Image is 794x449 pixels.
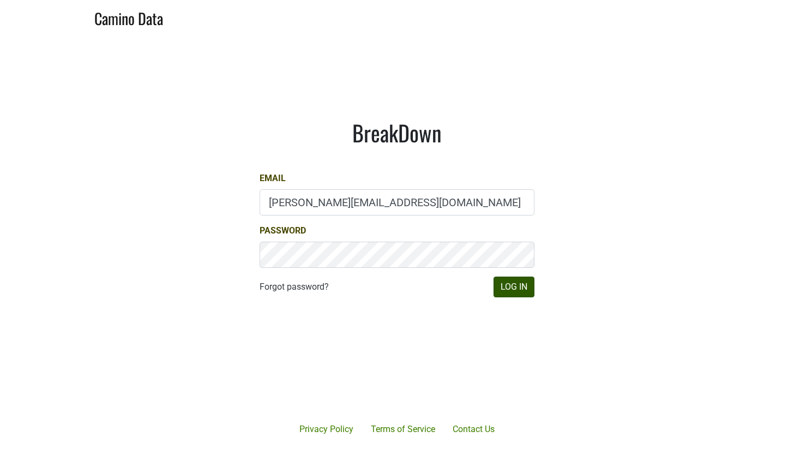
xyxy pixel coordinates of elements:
label: Password [260,224,306,237]
h1: BreakDown [260,119,534,146]
a: Camino Data [94,4,163,30]
a: Terms of Service [362,418,444,440]
a: Forgot password? [260,280,329,294]
a: Privacy Policy [291,418,362,440]
label: Email [260,172,286,185]
a: Contact Us [444,418,503,440]
button: Log In [494,277,534,297]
